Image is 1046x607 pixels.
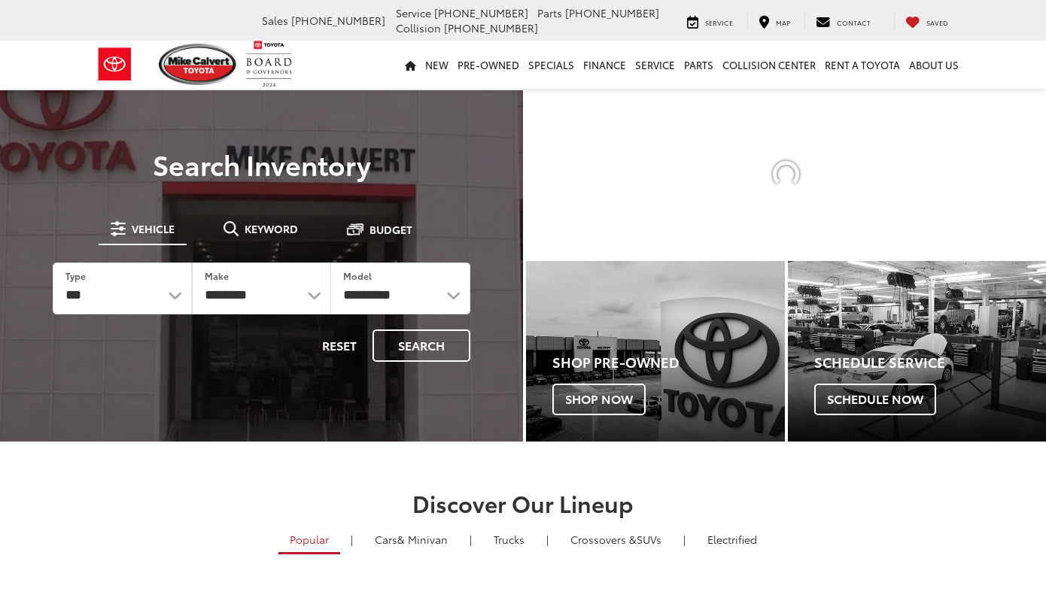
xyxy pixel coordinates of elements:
[676,14,744,29] a: Service
[396,5,431,20] span: Service
[814,384,936,415] span: Schedule Now
[278,527,340,554] a: Popular
[262,13,288,28] span: Sales
[291,13,385,28] span: [PHONE_NUMBER]
[363,527,459,552] a: Cars
[205,269,229,282] label: Make
[482,527,536,552] a: Trucks
[680,41,718,89] a: Parts
[552,355,785,370] h4: Shop Pre-Owned
[526,261,785,442] a: Shop Pre-Owned Shop Now
[434,5,528,20] span: [PHONE_NUMBER]
[132,223,175,234] span: Vehicle
[837,17,871,27] span: Contact
[559,527,673,552] a: SUVs
[804,14,882,29] a: Contact
[444,20,538,35] span: [PHONE_NUMBER]
[705,17,733,27] span: Service
[94,490,952,515] h2: Discover Our Lineup
[32,149,491,179] h3: Search Inventory
[245,223,298,234] span: Keyword
[453,41,524,89] a: Pre-Owned
[400,41,421,89] a: Home
[526,90,1046,258] section: Carousel section with vehicle pictures - may contain disclaimers.
[894,14,959,29] a: My Saved Vehicles
[565,5,659,20] span: [PHONE_NUMBER]
[396,20,441,35] span: Collision
[820,41,905,89] a: Rent a Toyota
[631,41,680,89] a: Service
[537,5,562,20] span: Parts
[397,532,448,547] span: & Minivan
[552,384,646,415] span: Shop Now
[776,17,790,27] span: Map
[309,329,369,362] button: Reset
[87,40,143,89] img: Toyota
[347,532,357,547] li: |
[696,527,768,552] a: Electrified
[543,532,552,547] li: |
[526,261,785,442] div: Toyota
[65,269,86,282] label: Type
[926,17,948,27] span: Saved
[159,44,239,85] img: Mike Calvert Toyota
[905,41,963,89] a: About Us
[718,41,820,89] a: Collision Center
[369,224,412,235] span: Budget
[570,532,637,547] span: Crossovers &
[466,532,476,547] li: |
[524,41,579,89] a: Specials
[680,532,689,547] li: |
[421,41,453,89] a: New
[372,329,470,362] button: Search
[747,14,801,29] a: Map
[343,269,372,282] label: Model
[579,41,631,89] a: Finance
